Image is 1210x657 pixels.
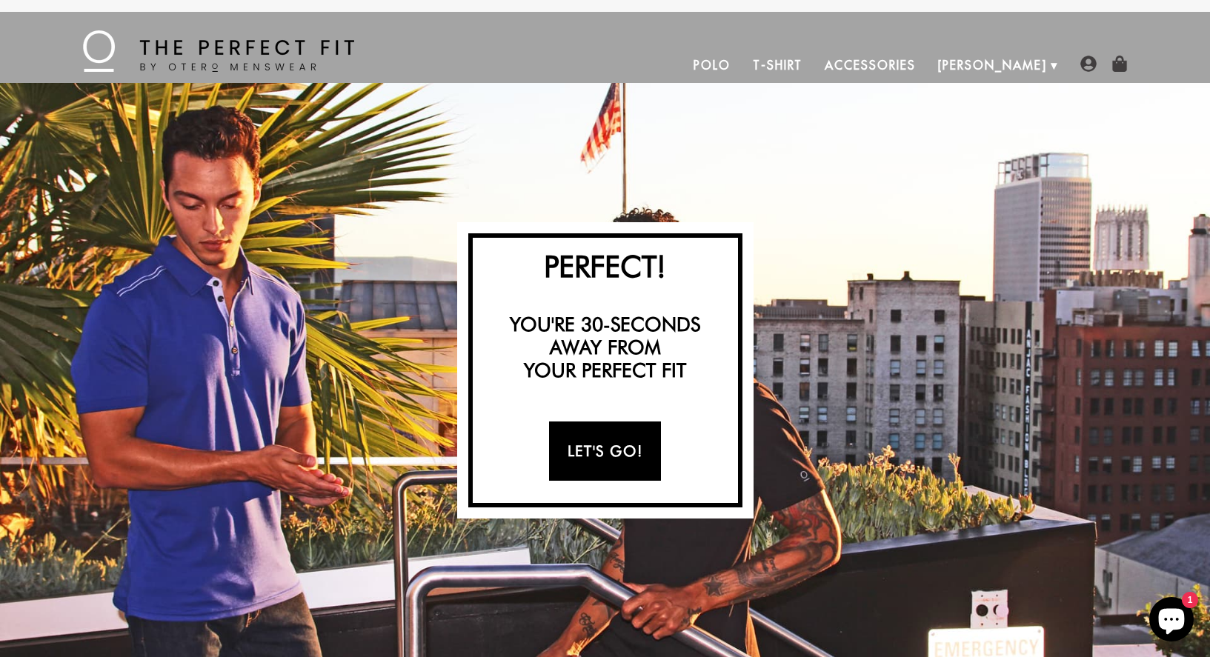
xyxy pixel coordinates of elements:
a: Let's Go! [549,421,661,481]
img: The Perfect Fit - by Otero Menswear - Logo [83,30,354,72]
img: shopping-bag-icon.png [1111,56,1128,72]
inbox-online-store-chat: Shopify online store chat [1145,597,1198,645]
img: user-account-icon.png [1080,56,1097,72]
a: Accessories [814,47,926,83]
a: T-Shirt [742,47,814,83]
a: Polo [682,47,742,83]
a: [PERSON_NAME] [927,47,1058,83]
h3: You're 30-seconds away from your perfect fit [480,313,731,382]
h2: Perfect! [480,248,731,284]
